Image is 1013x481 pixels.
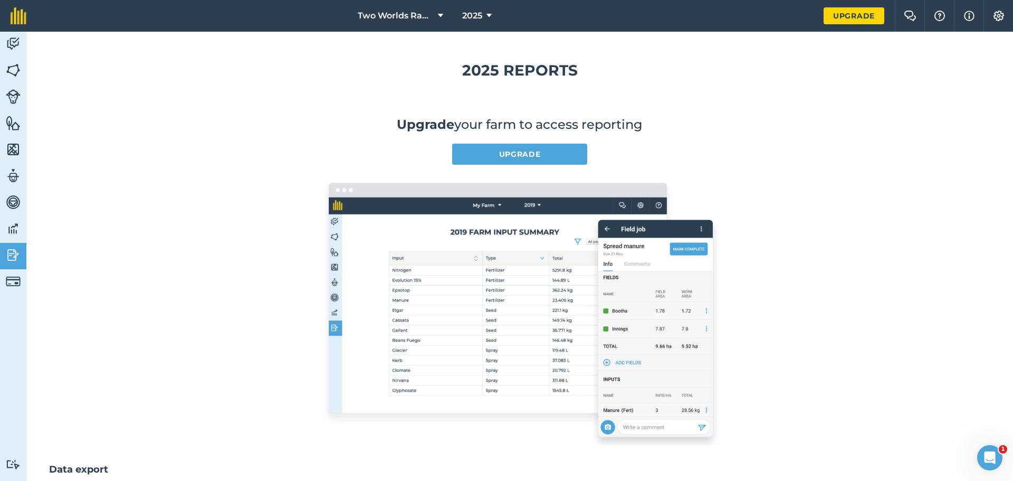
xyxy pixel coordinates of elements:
img: svg+xml;base64,PD94bWwgdmVyc2lvbj0iMS4wIiBlbmNvZGluZz0idXRmLTgiPz4KPCEtLSBHZW5lcmF0b3I6IEFkb2JlIE... [6,194,21,210]
span: 2025 [462,10,482,22]
img: svg+xml;base64,PHN2ZyB4bWxucz0iaHR0cDovL3d3dy53My5vcmcvMjAwMC9zdmciIHdpZHRoPSI1NiIgaGVpZ2h0PSI2MC... [6,115,21,131]
img: Screenshot of reporting in fieldmargin [317,175,722,445]
img: A cog icon [992,11,1005,21]
a: Upgrade [824,7,884,24]
iframe: Intercom live chat [977,445,1002,470]
img: Two speech bubbles overlapping with the left bubble in the forefront [904,11,916,21]
img: svg+xml;base64,PHN2ZyB4bWxucz0iaHR0cDovL3d3dy53My5vcmcvMjAwMC9zdmciIHdpZHRoPSI1NiIgaGVpZ2h0PSI2MC... [6,62,21,78]
span: Two Worlds Ranch [358,10,434,22]
p: your farm to access reporting [49,116,991,133]
a: Upgrade [452,144,587,165]
h1: 2025 Reports [43,59,996,82]
img: svg+xml;base64,PD94bWwgdmVyc2lvbj0iMS4wIiBlbmNvZGluZz0idXRmLTgiPz4KPCEtLSBHZW5lcmF0b3I6IEFkb2JlIE... [6,221,21,237]
img: svg+xml;base64,PD94bWwgdmVyc2lvbj0iMS4wIiBlbmNvZGluZz0idXRmLTgiPz4KPCEtLSBHZW5lcmF0b3I6IEFkb2JlIE... [6,274,21,289]
img: svg+xml;base64,PHN2ZyB4bWxucz0iaHR0cDovL3d3dy53My5vcmcvMjAwMC9zdmciIHdpZHRoPSIxNyIgaGVpZ2h0PSIxNy... [964,10,974,22]
img: A question mark icon [933,11,946,21]
img: svg+xml;base64,PD94bWwgdmVyc2lvbj0iMS4wIiBlbmNvZGluZz0idXRmLTgiPz4KPCEtLSBHZW5lcmF0b3I6IEFkb2JlIE... [6,89,21,104]
span: 1 [999,445,1007,454]
img: svg+xml;base64,PD94bWwgdmVyc2lvbj0iMS4wIiBlbmNvZGluZz0idXRmLTgiPz4KPCEtLSBHZW5lcmF0b3I6IEFkb2JlIE... [6,459,21,469]
a: Upgrade [397,117,454,132]
img: svg+xml;base64,PHN2ZyB4bWxucz0iaHR0cDovL3d3dy53My5vcmcvMjAwMC9zdmciIHdpZHRoPSI1NiIgaGVpZ2h0PSI2MC... [6,142,21,157]
h2: Data export [49,462,991,477]
img: svg+xml;base64,PD94bWwgdmVyc2lvbj0iMS4wIiBlbmNvZGluZz0idXRmLTgiPz4KPCEtLSBHZW5lcmF0b3I6IEFkb2JlIE... [6,247,21,263]
img: svg+xml;base64,PD94bWwgdmVyc2lvbj0iMS4wIiBlbmNvZGluZz0idXRmLTgiPz4KPCEtLSBHZW5lcmF0b3I6IEFkb2JlIE... [6,36,21,52]
img: fieldmargin Logo [11,7,26,24]
img: svg+xml;base64,PD94bWwgdmVyc2lvbj0iMS4wIiBlbmNvZGluZz0idXRmLTgiPz4KPCEtLSBHZW5lcmF0b3I6IEFkb2JlIE... [6,168,21,184]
